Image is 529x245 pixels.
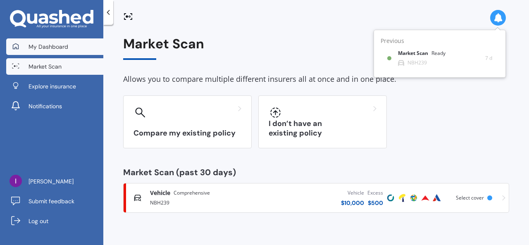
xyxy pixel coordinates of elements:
[431,50,446,56] div: Ready
[29,102,62,110] span: Notifications
[29,177,74,186] span: [PERSON_NAME]
[432,193,442,203] img: Autosure
[397,193,407,203] img: Tower
[6,213,103,229] a: Log out
[29,197,74,205] span: Submit feedback
[6,78,103,95] a: Explore insurance
[6,193,103,209] a: Submit feedback
[29,62,62,71] span: Market Scan
[367,199,383,207] div: $ 500
[6,173,103,190] a: [PERSON_NAME]
[10,175,22,187] img: ACg8ocL6HJPKbCqafMkyCynBpu7ncZLG5Q9Fx_h7LQqAMAENyPY9-Q=s96-c
[409,193,419,203] img: Protecta
[29,82,76,90] span: Explore insurance
[133,128,241,138] h3: Compare my existing policy
[150,189,170,197] span: Vehicle
[381,37,499,46] div: Previous
[6,58,103,75] a: Market Scan
[485,54,492,62] span: 7 d
[386,193,396,203] img: Cove
[398,50,431,56] b: Market Scan
[123,36,509,60] div: Market Scan
[420,193,430,203] img: Provident
[269,119,376,138] h3: I don’t have an existing policy
[29,217,48,225] span: Log out
[123,168,509,176] div: Market Scan (past 30 days)
[341,189,364,197] div: Vehicle
[29,43,68,51] span: My Dashboard
[367,189,383,197] div: Excess
[6,98,103,114] a: Notifications
[123,183,509,213] a: VehicleComprehensiveNBH239Vehicle$10,000Excess$500CoveTowerProtectaProvidentAutosureSelect cover
[123,73,509,86] div: Allows you to compare multiple different insurers all at once and in one place.
[407,60,427,66] div: NBH239
[6,38,103,55] a: My Dashboard
[150,197,259,207] div: NBH239
[341,199,364,207] div: $ 10,000
[174,189,210,197] span: Comprehensive
[456,194,484,201] span: Select cover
